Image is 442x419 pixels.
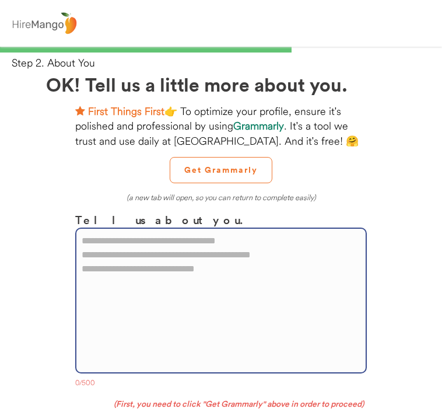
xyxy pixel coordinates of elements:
[170,157,272,183] button: Get Grammarly
[75,211,367,228] h3: Tell us about you.
[2,47,440,53] div: 66%
[46,70,396,98] h2: OK! Tell us a little more about you.
[75,399,367,410] div: (First, you need to click "Get Grammarly" above in order to proceed)
[233,119,284,132] strong: Grammarly
[88,104,164,118] strong: First Things First
[75,378,367,390] div: 0/500
[12,55,442,70] div: Step 2. About You
[127,193,316,202] em: (a new tab will open, so you can return to complete easily)
[75,104,367,148] div: 👉 To optimize your profile, ensure it's polished and professional by using . It's a tool we trust...
[9,10,80,37] img: logo%20-%20hiremango%20gray.png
